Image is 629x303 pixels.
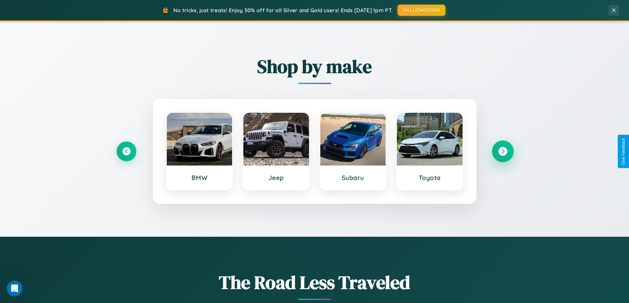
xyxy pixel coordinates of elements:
h3: BMW [173,174,226,182]
iframe: Intercom live chat [7,281,22,296]
h3: Subaru [327,174,379,182]
h2: Shop by make [117,54,513,79]
div: Give Feedback [621,138,626,165]
button: HALLOWEEN30 [398,5,445,16]
span: No tricks, just treats! Enjoy 30% off for all Silver and Gold users! Ends [DATE] 1pm PT. [173,7,393,14]
h1: The Road Less Traveled [117,270,513,295]
h3: Toyota [403,174,456,182]
h3: Jeep [250,174,302,182]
